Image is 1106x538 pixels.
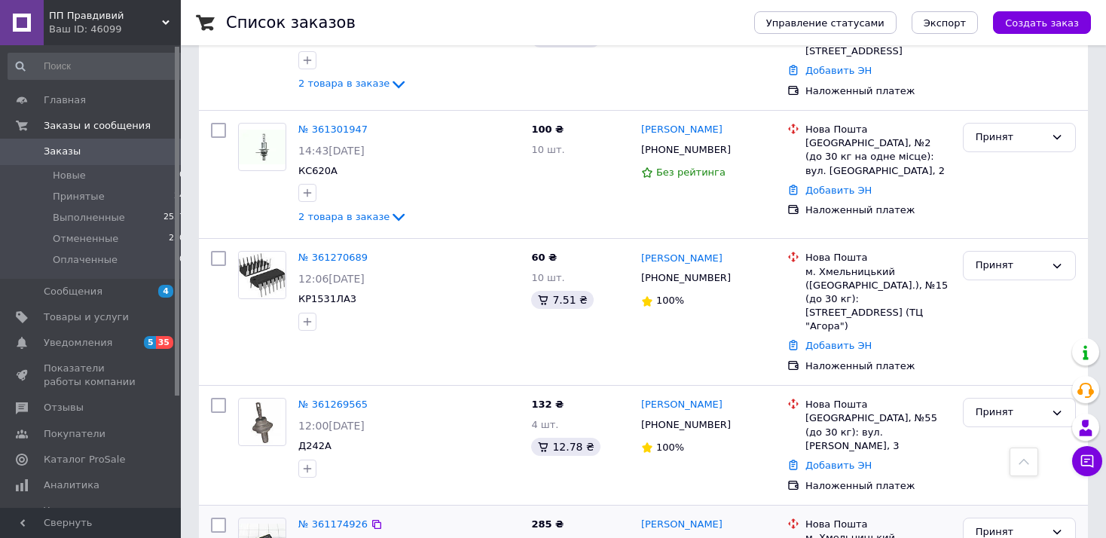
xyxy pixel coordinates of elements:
span: 35 [156,336,173,349]
a: Добавить ЭН [805,460,872,471]
span: 14:43[DATE] [298,145,365,157]
span: 4 [158,285,173,298]
div: Принят [976,405,1045,420]
span: 4 шт. [531,419,558,430]
span: 2537 [163,211,185,225]
span: Аналитика [44,478,99,492]
span: 132 ₴ [531,399,564,410]
div: [PHONE_NUMBER] [638,415,734,435]
div: м. Хмельницький ([GEOGRAPHIC_DATA].), №15 (до 30 кг): [STREET_ADDRESS] (ТЦ "Агора") [805,265,951,334]
span: 100% [656,442,684,453]
span: 230 [169,232,185,246]
div: Наложенный платеж [805,479,951,493]
a: № 361174926 [298,518,368,530]
a: 2 товара в заказе [298,211,408,222]
div: Принят [976,258,1045,274]
span: Управление статусами [766,17,884,29]
span: 2 товара в заказе [298,211,390,222]
a: Добавить ЭН [805,65,872,76]
div: Ваш ID: 46099 [49,23,181,36]
a: Добавить ЭН [805,185,872,196]
a: Фото товару [238,251,286,299]
span: Без рейтинга [656,167,726,178]
span: 12:06[DATE] [298,273,365,285]
a: Добавить ЭН [805,340,872,351]
span: Отзывы [44,401,84,414]
img: Фото товару [239,253,286,298]
a: [PERSON_NAME] [641,252,723,266]
button: Создать заказ [993,11,1091,34]
span: Каталог ProSale [44,453,125,466]
span: Создать заказ [1005,17,1079,29]
span: Товары и услуги [44,310,129,324]
span: Уведомления [44,336,112,350]
div: Нова Пошта [805,251,951,264]
a: КР1531ЛА3 [298,293,356,304]
a: Д242А [298,440,331,451]
a: Фото товару [238,123,286,171]
div: Наложенный платеж [805,84,951,98]
span: Выполненные [53,211,125,225]
span: Принятые [53,190,105,203]
div: Нова Пошта [805,398,951,411]
span: 60 ₴ [531,252,557,263]
input: Поиск [8,53,186,80]
span: Покупатели [44,427,105,441]
div: Принят [976,130,1045,145]
span: 10 шт. [531,272,564,283]
a: КС620А [298,165,338,176]
div: Нова Пошта [805,123,951,136]
span: 0 [179,169,185,182]
span: Заказы и сообщения [44,119,151,133]
div: Нова Пошта [805,518,951,531]
div: Наложенный платеж [805,359,951,373]
span: ПП Правдивий [49,9,162,23]
span: Заказы [44,145,81,158]
img: Фото товару [243,399,281,445]
span: Управление сайтом [44,504,139,531]
span: 100 ₴ [531,124,564,135]
h1: Список заказов [226,14,356,32]
a: [PERSON_NAME] [641,123,723,137]
span: Отмененные [53,232,118,246]
div: 12.78 ₴ [531,438,600,456]
a: Фото товару [238,398,286,446]
div: [GEOGRAPHIC_DATA], №2 (до 30 кг на одне місце): вул. [GEOGRAPHIC_DATA], 2 [805,136,951,178]
a: [PERSON_NAME] [641,518,723,532]
button: Чат с покупателем [1072,446,1102,476]
a: [PERSON_NAME] [641,398,723,412]
span: 24 [174,190,185,203]
a: № 361270689 [298,252,368,263]
span: 285 ₴ [531,518,564,530]
a: 2 товара в заказе [298,78,408,89]
button: Управление статусами [754,11,897,34]
span: 0 [179,253,185,267]
span: 10 шт. [531,144,564,155]
span: Сообщения [44,285,102,298]
div: [PHONE_NUMBER] [638,268,734,288]
span: 2 товара в заказе [298,78,390,89]
div: Наложенный платеж [805,203,951,217]
div: [PHONE_NUMBER] [638,140,734,160]
span: 12:00[DATE] [298,420,365,432]
span: Экспорт [924,17,966,29]
a: Создать заказ [978,17,1091,28]
span: 5 [144,336,156,349]
a: № 361269565 [298,399,368,410]
button: Экспорт [912,11,978,34]
span: Показатели работы компании [44,362,139,389]
a: № 361301947 [298,124,368,135]
div: [GEOGRAPHIC_DATA], №55 (до 30 кг): вул. [PERSON_NAME], 3 [805,411,951,453]
span: Новые [53,169,86,182]
div: 7.51 ₴ [531,291,593,309]
span: Оплаченные [53,253,118,267]
span: Главная [44,93,86,107]
span: 100% [656,295,684,306]
img: Фото товару [239,130,286,165]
